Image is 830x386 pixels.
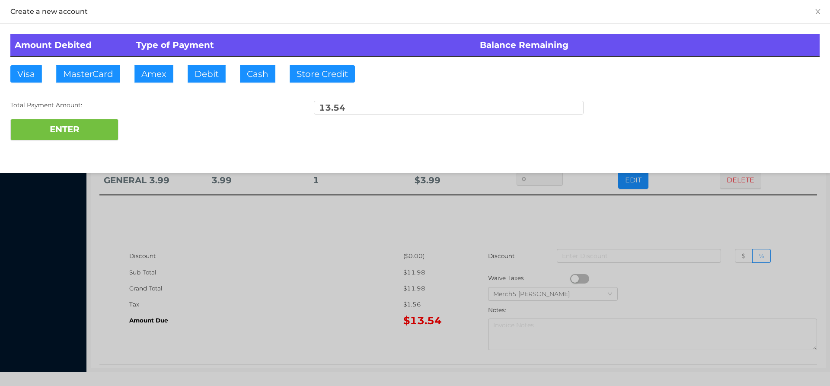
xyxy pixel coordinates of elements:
[134,65,173,83] button: Amex
[132,34,476,56] th: Type of Payment
[814,8,821,15] i: icon: close
[56,65,120,83] button: MasterCard
[290,65,355,83] button: Store Credit
[240,65,275,83] button: Cash
[10,7,820,16] div: Create a new account
[476,34,820,56] th: Balance Remaining
[10,101,280,110] div: Total Payment Amount:
[10,34,132,56] th: Amount Debited
[10,119,118,140] button: ENTER
[188,65,226,83] button: Debit
[10,65,42,83] button: Visa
